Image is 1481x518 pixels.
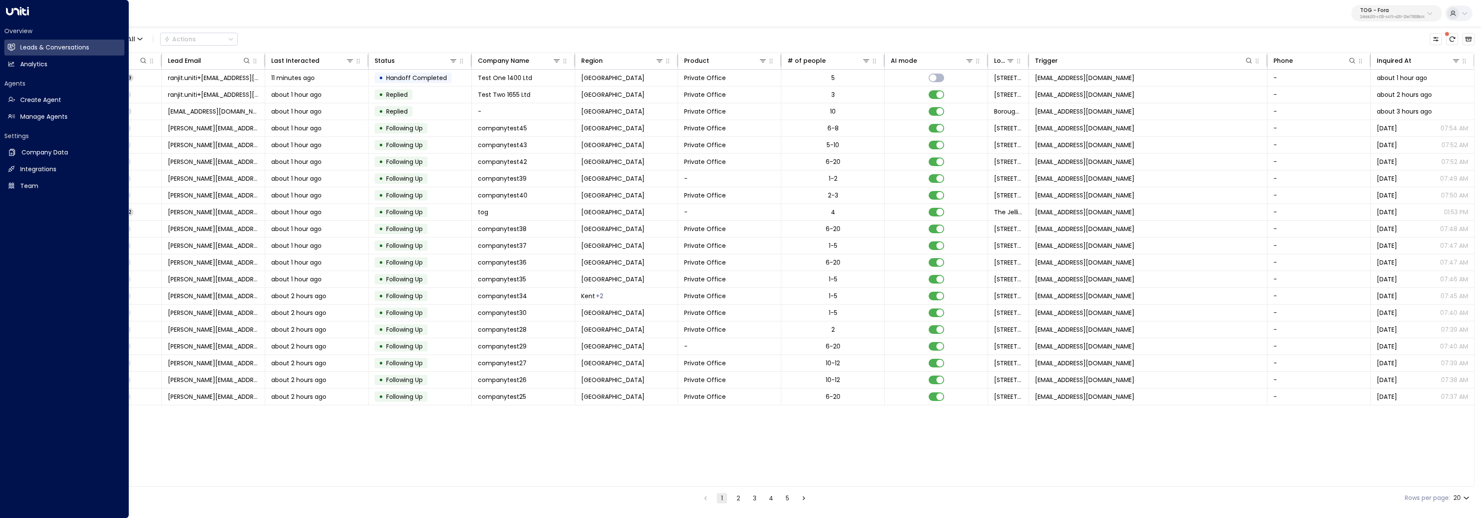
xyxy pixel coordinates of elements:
[1440,308,1468,317] p: 07:40 AM
[386,258,423,267] span: Following Up
[478,124,527,133] span: companytest45
[271,191,322,200] span: about 1 hour ago
[829,275,837,284] div: 1-5
[379,138,383,152] div: •
[386,208,423,216] span: Following Up
[1267,221,1371,237] td: -
[581,124,644,133] span: London
[581,308,644,317] span: London
[581,107,644,116] span: London
[684,325,726,334] span: Private Office
[386,342,423,351] span: Following Up
[386,174,423,183] span: Following Up
[891,55,917,66] div: AI mode
[994,325,1022,334] span: 210 Euston Road
[1035,292,1134,300] span: noreply@theofficegroup.com
[994,275,1022,284] span: 210 Euston Road
[684,275,726,284] span: Private Office
[581,174,644,183] span: London
[831,208,835,216] div: 4
[1267,338,1371,355] td: -
[581,225,644,233] span: London
[1267,388,1371,405] td: -
[478,241,527,250] span: companytest37
[379,373,383,387] div: •
[386,107,408,116] span: Replied
[478,141,527,149] span: companytest43
[386,124,423,133] span: Following Up
[1377,74,1427,82] span: about 1 hour ago
[379,255,383,270] div: •
[1377,191,1397,200] span: Yesterday
[20,43,89,52] h2: Leads & Conversations
[581,157,644,166] span: London
[994,55,1015,66] div: Location
[1377,141,1397,149] span: Yesterday
[1035,258,1134,267] span: noreply@theofficegroup.com
[379,356,383,370] div: •
[271,275,322,284] span: about 1 hour ago
[478,275,526,284] span: companytest35
[1035,308,1134,317] span: noreply@theofficegroup.com
[379,289,383,303] div: •
[478,191,527,200] span: companytest40
[168,174,259,183] span: michelle.tang+39@gmail.com
[1453,492,1471,504] div: 20
[994,74,1022,82] span: 133 Whitechapel High Street
[1377,342,1397,351] span: Yesterday
[379,171,383,186] div: •
[1440,225,1468,233] p: 07:48 AM
[684,258,726,267] span: Private Office
[386,275,423,284] span: Following Up
[1035,325,1134,334] span: noreply@theofficegroup.com
[1035,141,1134,149] span: noreply@theofficegroup.com
[271,225,322,233] span: about 1 hour ago
[1377,258,1397,267] span: Yesterday
[1035,174,1134,183] span: noreply@theofficegroup.com
[478,325,527,334] span: companytest28
[1377,174,1397,183] span: Yesterday
[831,74,835,82] div: 5
[581,90,644,99] span: London
[271,208,322,216] span: about 1 hour ago
[168,308,259,317] span: michelle.tang+30@gmail.com
[168,376,259,384] span: michelle.tang+26@gmail.com
[828,191,838,200] div: 2-3
[1430,33,1442,45] button: Customize
[4,109,124,125] a: Manage Agents
[596,292,603,300] div: London,Surrey
[20,60,47,69] h2: Analytics
[1267,288,1371,304] td: -
[478,359,527,367] span: companytest27
[1035,241,1134,250] span: noreply@theofficegroup.com
[1035,225,1134,233] span: noreply@theofficegroup.com
[386,225,423,233] span: Following Up
[271,74,315,82] span: 11 minutes ago
[386,359,423,367] span: Following Up
[1267,254,1371,271] td: -
[684,55,767,66] div: Product
[4,161,124,177] a: Integrations
[826,258,840,267] div: 6-20
[271,342,326,351] span: about 2 hours ago
[684,141,726,149] span: Private Office
[271,359,326,367] span: about 2 hours ago
[379,205,383,219] div: •
[684,90,726,99] span: Private Office
[826,157,840,166] div: 6-20
[1377,55,1411,66] div: Inquired At
[994,157,1022,166] span: 210 Euston Road
[829,241,837,250] div: 1-5
[684,292,726,300] span: Private Office
[478,74,532,82] span: Test One 1400 Ltd
[581,325,644,334] span: London
[168,124,259,133] span: michelle.tang+45@gmail.com
[829,292,837,300] div: 1-5
[379,272,383,287] div: •
[379,104,383,119] div: •
[1273,55,1357,66] div: Phone
[386,292,423,300] span: Following Up
[684,191,726,200] span: Private Office
[1377,124,1397,133] span: Yesterday
[478,55,561,66] div: Company Name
